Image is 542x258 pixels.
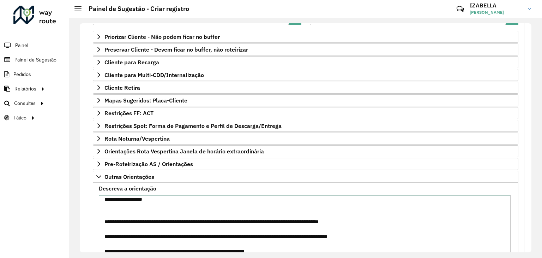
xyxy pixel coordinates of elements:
a: Restrições FF: ACT [93,107,518,119]
span: Rota Noturna/Vespertina [104,136,170,141]
span: Pedidos [13,71,31,78]
h2: Painel de Sugestão - Criar registro [82,5,189,13]
span: Cliente para Recarga [104,59,159,65]
a: Priorizar Cliente - Não podem ficar no buffer [93,31,518,43]
a: Outras Orientações [93,171,518,183]
span: Cliente para Multi-CDD/Internalização [104,72,204,78]
a: Orientações Rota Vespertina Janela de horário extraordinária [93,145,518,157]
span: Relatórios [14,85,36,93]
a: Cliente para Recarga [93,56,518,68]
span: Priorizar Cliente - Não podem ficar no buffer [104,34,220,40]
span: Preservar Cliente - Devem ficar no buffer, não roteirizar [104,47,248,52]
span: Pre-Roteirização AS / Orientações [104,161,193,167]
a: Cliente Retira [93,82,518,94]
a: Mapas Sugeridos: Placa-Cliente [93,94,518,106]
span: Outras Orientações [104,174,154,180]
a: Preservar Cliente - Devem ficar no buffer, não roteirizar [93,43,518,55]
h3: IZABELLA [470,2,523,9]
span: Tático [13,114,26,122]
span: Painel de Sugestão [14,56,56,64]
span: Restrições FF: ACT [104,110,153,116]
a: Pre-Roteirização AS / Orientações [93,158,518,170]
a: Restrições Spot: Forma de Pagamento e Perfil de Descarga/Entrega [93,120,518,132]
a: Contato Rápido [453,1,468,17]
span: Cliente Retira [104,85,140,90]
span: Painel [15,42,28,49]
span: Orientações Rota Vespertina Janela de horário extraordinária [104,148,264,154]
label: Descreva a orientação [99,184,156,193]
a: Rota Noturna/Vespertina [93,133,518,145]
span: [PERSON_NAME] [470,9,523,16]
span: Mapas Sugeridos: Placa-Cliente [104,98,187,103]
a: Cliente para Multi-CDD/Internalização [93,69,518,81]
span: Consultas [14,100,36,107]
span: Restrições Spot: Forma de Pagamento e Perfil de Descarga/Entrega [104,123,282,129]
